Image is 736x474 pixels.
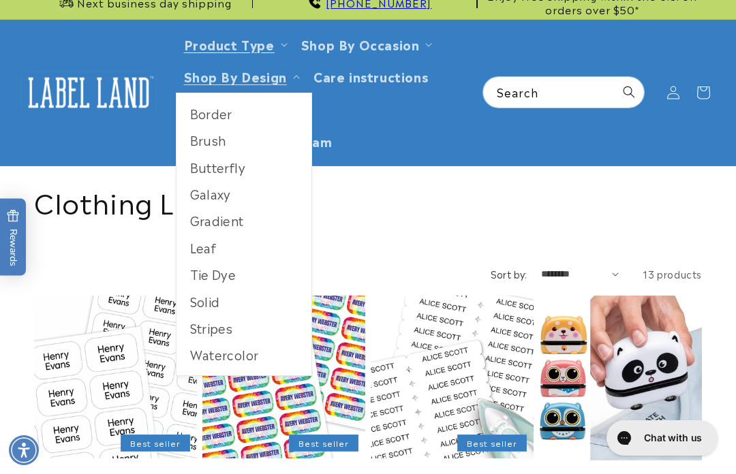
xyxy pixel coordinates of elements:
a: Border [177,100,311,127]
a: Gradient [177,207,311,234]
a: Solid [177,288,311,315]
a: Brush [177,127,311,153]
img: Label Land [20,72,157,114]
span: Care instructions [313,68,428,84]
span: 13 products [643,267,702,281]
h1: Clothing Labels [34,183,702,219]
summary: Shop By Design [176,60,305,92]
a: Product Type [184,35,275,53]
div: Accessibility Menu [9,435,39,465]
span: Shop By Occasion [301,36,420,52]
a: Watercolor [177,341,311,368]
a: Label Land [16,66,162,118]
a: Stripes [177,315,311,341]
a: Tie Dye [177,261,311,287]
a: Shop By Design [184,67,287,85]
a: Leaf [177,234,311,261]
a: Care instructions [305,60,436,92]
iframe: Sign Up via Text for Offers [11,365,172,406]
span: Rewards [7,210,20,266]
summary: Product Type [176,28,293,60]
button: Search [614,77,644,107]
a: Galaxy [177,180,311,207]
summary: Shop By Occasion [293,28,438,60]
a: Butterfly [177,154,311,180]
label: Sort by: [491,267,527,281]
iframe: Gorgias live chat messenger [600,415,722,460]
